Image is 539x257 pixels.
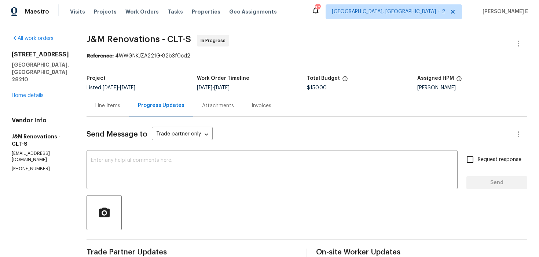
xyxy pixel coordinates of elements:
span: Send Message to [87,131,147,138]
span: Trade Partner Updates [87,249,298,256]
h5: Work Order Timeline [197,76,249,81]
span: Properties [192,8,220,15]
div: Invoices [252,102,271,109]
span: Work Orders [125,8,159,15]
div: Trade partner only [152,128,213,141]
span: [DATE] [103,85,118,90]
b: Reference: [87,53,114,59]
h5: Project [87,76,106,81]
span: Projects [94,8,117,15]
span: J&M Renovations - CLT-S [87,35,191,44]
span: In Progress [201,37,228,44]
span: [DATE] [214,85,230,90]
h2: [STREET_ADDRESS] [12,51,69,58]
span: Listed [87,85,135,90]
h5: J&M Renovations - CLT-S [12,133,69,148]
p: [EMAIL_ADDRESS][DOMAIN_NAME] [12,150,69,163]
span: Visits [70,8,85,15]
span: - [103,85,135,90]
p: [PHONE_NUMBER] [12,166,69,172]
h5: Total Budget [307,76,340,81]
div: 30 [315,4,320,12]
h4: Vendor Info [12,117,69,124]
div: Line Items [95,102,120,109]
span: [DATE] [120,85,135,90]
div: 4WWGNKJZA221G-82b3f0cd2 [87,52,527,60]
span: [DATE] [197,85,212,90]
span: Tasks [168,9,183,14]
span: [PERSON_NAME] E [480,8,528,15]
a: All work orders [12,36,54,41]
span: Geo Assignments [229,8,277,15]
span: On-site Worker Updates [316,249,527,256]
span: [GEOGRAPHIC_DATA], [GEOGRAPHIC_DATA] + 2 [332,8,445,15]
h5: [GEOGRAPHIC_DATA], [GEOGRAPHIC_DATA] 28210 [12,61,69,83]
h5: Assigned HPM [417,76,454,81]
span: Request response [478,156,521,164]
span: - [197,85,230,90]
div: Progress Updates [138,102,184,109]
span: $150.00 [307,85,327,90]
span: The total cost of line items that have been proposed by Opendoor. This sum includes line items th... [342,76,348,85]
div: [PERSON_NAME] [417,85,528,90]
div: Attachments [202,102,234,109]
span: The hpm assigned to this work order. [456,76,462,85]
a: Home details [12,93,44,98]
span: Maestro [25,8,49,15]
